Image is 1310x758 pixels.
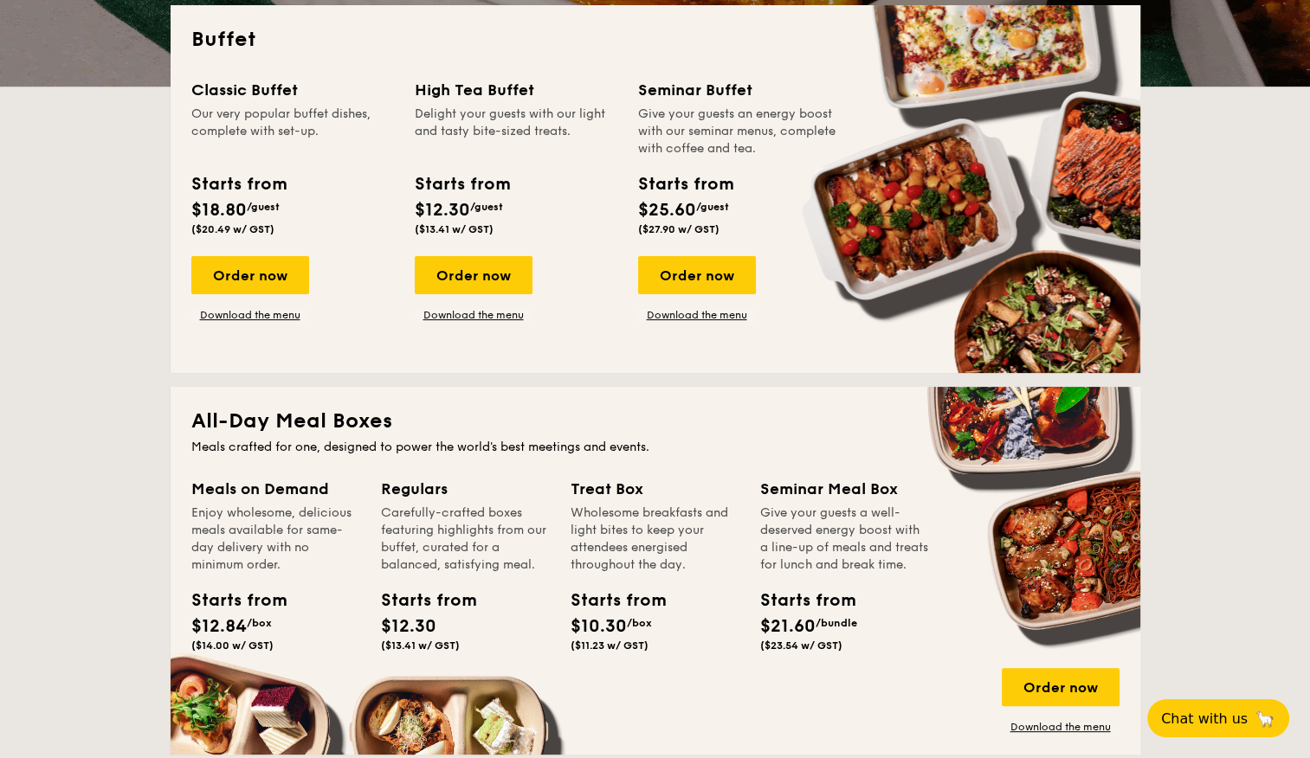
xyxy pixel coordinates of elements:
[381,639,460,652] span: ($13.41 w/ GST)
[191,477,360,501] div: Meals on Demand
[638,78,841,102] div: Seminar Buffet
[760,588,838,613] div: Starts from
[415,308,532,322] a: Download the menu
[415,171,509,197] div: Starts from
[627,617,652,629] span: /box
[247,617,272,629] span: /box
[1147,699,1289,737] button: Chat with us🦙
[1255,709,1275,729] span: 🦙
[247,201,280,213] span: /guest
[1002,668,1120,706] div: Order now
[638,223,720,235] span: ($27.90 w/ GST)
[191,504,360,574] div: Enjoy wholesome, delicious meals available for same-day delivery with no minimum order.
[415,256,532,294] div: Order now
[191,308,309,322] a: Download the menu
[638,308,756,322] a: Download the menu
[191,26,1120,54] h2: Buffet
[760,477,929,501] div: Seminar Meal Box
[760,504,929,574] div: Give your guests a well-deserved energy boost with a line-up of meals and treats for lunch and br...
[191,78,394,102] div: Classic Buffet
[415,223,494,235] span: ($13.41 w/ GST)
[638,171,732,197] div: Starts from
[191,588,269,613] div: Starts from
[191,171,286,197] div: Starts from
[571,588,649,613] div: Starts from
[696,201,729,213] span: /guest
[191,439,1120,456] div: Meals crafted for one, designed to power the world's best meetings and events.
[1161,710,1248,727] span: Chat with us
[415,78,617,102] div: High Tea Buffet
[638,256,756,294] div: Order now
[191,639,274,652] span: ($14.00 w/ GST)
[191,106,394,157] div: Our very popular buffet dishes, complete with set-up.
[638,106,841,157] div: Give your guests an energy boost with our seminar menus, complete with coffee and tea.
[571,639,649,652] span: ($11.23 w/ GST)
[191,256,309,294] div: Order now
[381,588,459,613] div: Starts from
[191,616,247,637] span: $12.84
[191,200,247,221] span: $18.80
[381,616,436,637] span: $12.30
[571,616,627,637] span: $10.30
[381,504,550,574] div: Carefully-crafted boxes featuring highlights from our buffet, curated for a balanced, satisfying ...
[191,408,1120,435] h2: All-Day Meal Boxes
[760,616,816,637] span: $21.60
[571,477,739,501] div: Treat Box
[816,617,857,629] span: /bundle
[470,201,503,213] span: /guest
[191,223,274,235] span: ($20.49 w/ GST)
[571,504,739,574] div: Wholesome breakfasts and light bites to keep your attendees energised throughout the day.
[638,200,696,221] span: $25.60
[415,200,470,221] span: $12.30
[381,477,550,501] div: Regulars
[1002,720,1120,734] a: Download the menu
[415,106,617,157] div: Delight your guests with our light and tasty bite-sized treats.
[760,639,842,652] span: ($23.54 w/ GST)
